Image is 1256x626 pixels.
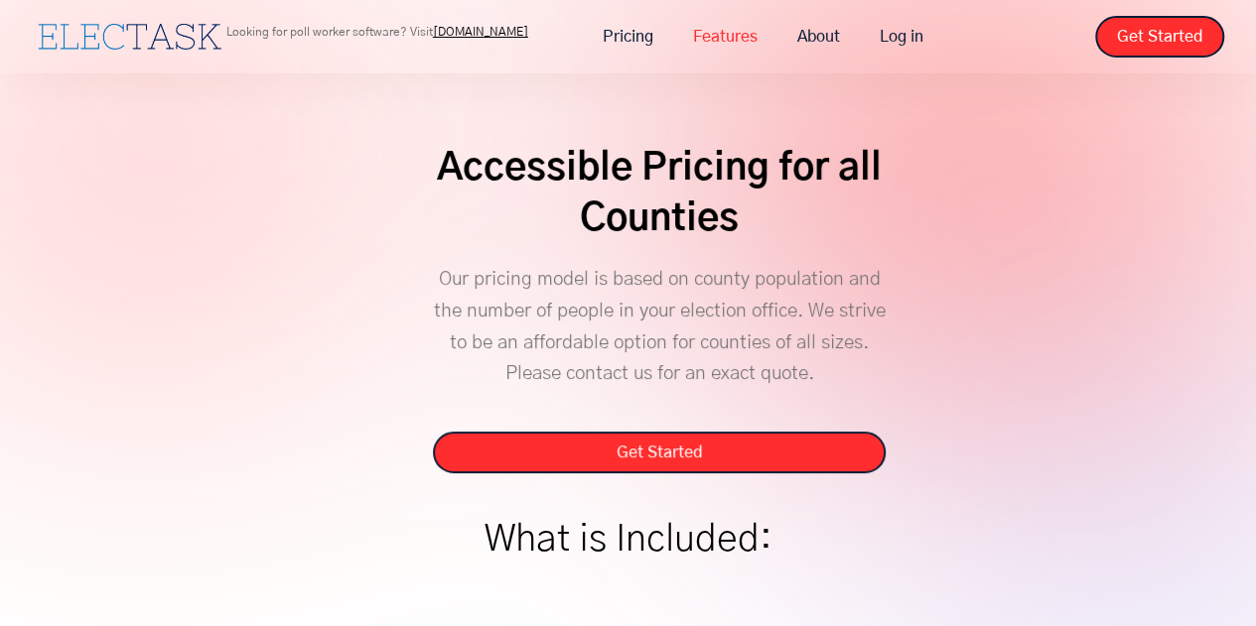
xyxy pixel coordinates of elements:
[433,432,885,473] a: Get Started
[433,26,528,38] a: [DOMAIN_NAME]
[673,16,777,58] a: Features
[433,264,885,421] p: Our pricing model is based on county population and the number of people in your election office....
[433,144,885,244] h2: Accessible Pricing for all Counties
[777,16,860,58] a: About
[1095,16,1224,58] a: Get Started
[583,16,673,58] a: Pricing
[485,525,772,557] h1: What is Included:
[33,19,226,55] a: home
[226,26,528,38] p: Looking for poll worker software? Visit
[860,16,943,58] a: Log in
